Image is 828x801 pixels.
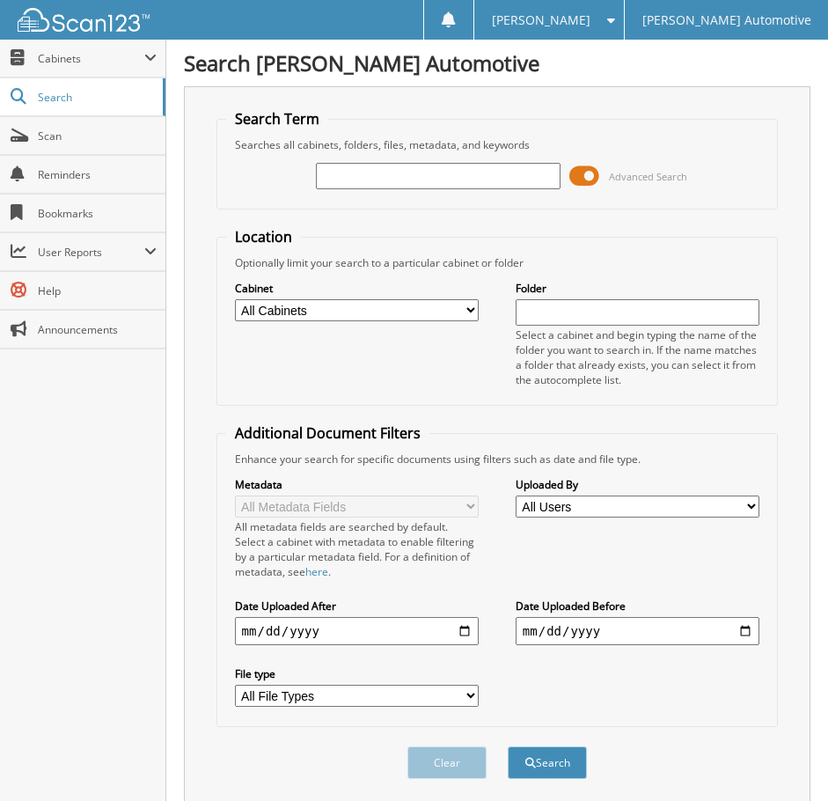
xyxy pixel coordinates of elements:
[38,322,157,337] span: Announcements
[226,109,328,129] legend: Search Term
[38,283,157,298] span: Help
[235,617,480,645] input: start
[38,245,144,260] span: User Reports
[235,477,480,492] label: Metadata
[38,206,157,221] span: Bookmarks
[235,519,480,579] div: All metadata fields are searched by default. Select a cabinet with metadata to enable filtering b...
[184,48,810,77] h1: Search [PERSON_NAME] Automotive
[609,170,687,183] span: Advanced Search
[226,227,301,246] legend: Location
[305,564,328,579] a: here
[235,666,480,681] label: File type
[516,599,760,614] label: Date Uploaded Before
[226,423,429,443] legend: Additional Document Filters
[516,327,760,387] div: Select a cabinet and begin typing the name of the folder you want to search in. If the name match...
[226,137,769,152] div: Searches all cabinets, folders, files, metadata, and keywords
[38,129,157,143] span: Scan
[740,716,828,801] iframe: Chat Widget
[642,15,811,26] span: [PERSON_NAME] Automotive
[226,255,769,270] div: Optionally limit your search to a particular cabinet or folder
[407,746,487,779] button: Clear
[235,281,480,296] label: Cabinet
[38,167,157,182] span: Reminders
[38,90,154,105] span: Search
[38,51,144,66] span: Cabinets
[516,477,760,492] label: Uploaded By
[226,452,769,467] div: Enhance your search for specific documents using filters such as date and file type.
[516,281,760,296] label: Folder
[18,8,150,32] img: scan123-logo-white.svg
[508,746,587,779] button: Search
[516,617,760,645] input: end
[235,599,480,614] label: Date Uploaded After
[492,15,590,26] span: [PERSON_NAME]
